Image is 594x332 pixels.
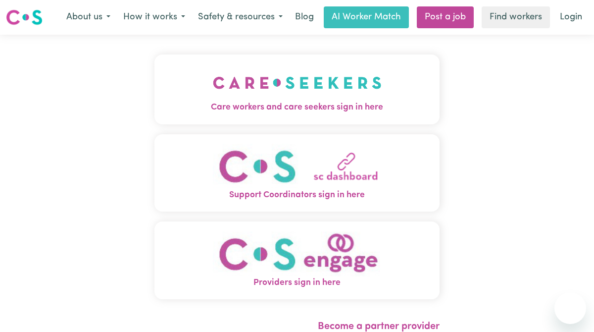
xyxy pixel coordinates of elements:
a: Find workers [482,6,550,28]
a: Post a job [417,6,474,28]
span: Support Coordinators sign in here [154,189,440,202]
button: About us [60,7,117,28]
a: Blog [289,6,320,28]
a: Login [554,6,588,28]
a: AI Worker Match [324,6,409,28]
a: Become a partner provider [318,322,440,332]
a: Careseekers logo [6,6,43,29]
span: Care workers and care seekers sign in here [154,101,440,114]
iframe: Button to launch messaging window [554,292,586,324]
img: Careseekers logo [6,8,43,26]
button: Care workers and care seekers sign in here [154,55,440,124]
span: Providers sign in here [154,277,440,289]
button: How it works [117,7,192,28]
button: Safety & resources [192,7,289,28]
button: Support Coordinators sign in here [154,134,440,212]
button: Providers sign in here [154,221,440,299]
